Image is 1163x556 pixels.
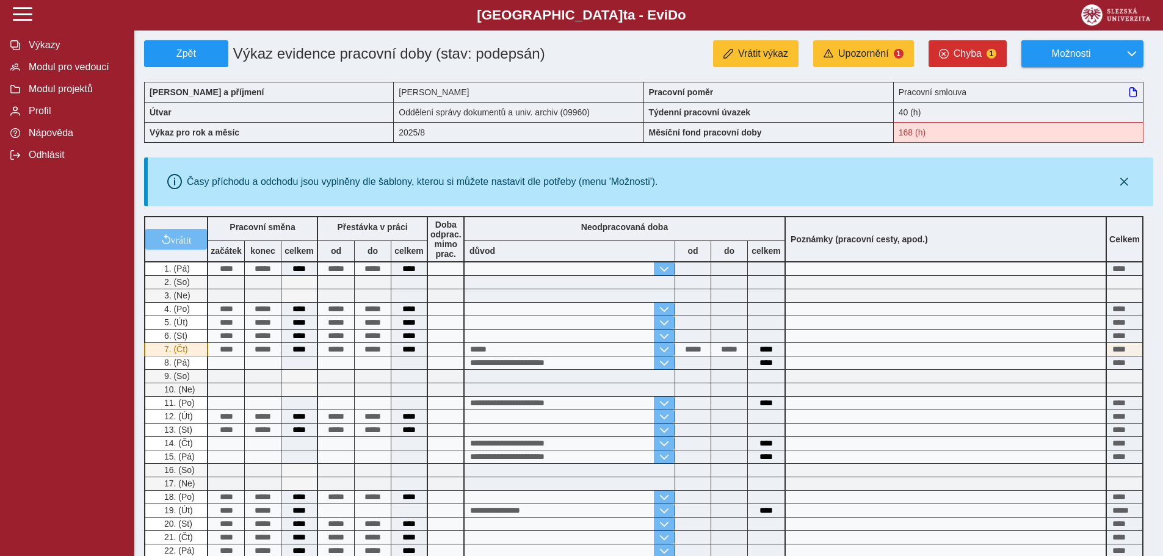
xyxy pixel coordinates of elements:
[228,40,565,67] h1: Výkaz evidence pracovní doby (stav: podepsán)
[162,465,195,475] span: 16. (So)
[987,49,996,59] span: 1
[838,48,889,59] span: Upozornění
[1081,4,1150,26] img: logo_web_su.png
[162,505,193,515] span: 19. (Út)
[162,546,195,555] span: 22. (Pá)
[581,222,668,232] b: Neodpracovaná doba
[187,176,658,187] div: Časy příchodu a odchodu jsou vyplněny dle šablony, kterou si můžete nastavit dle potřeby (menu 'M...
[162,452,195,461] span: 15. (Pá)
[162,425,192,435] span: 13. (St)
[391,246,427,256] b: celkem
[649,107,751,117] b: Týdenní pracovní úvazek
[711,246,747,256] b: do
[25,128,124,139] span: Nápověda
[162,398,195,408] span: 11. (Po)
[162,519,192,529] span: 20. (St)
[623,7,627,23] span: t
[25,150,124,161] span: Odhlásit
[162,317,188,327] span: 5. (Út)
[786,234,933,244] b: Poznámky (pracovní cesty, apod.)
[171,234,192,244] span: vrátit
[230,222,295,232] b: Pracovní směna
[894,82,1143,102] div: Pracovní smlouva
[281,246,317,256] b: celkem
[954,48,982,59] span: Chyba
[162,411,193,421] span: 12. (Út)
[1021,40,1120,67] button: Možnosti
[145,229,207,250] button: vrátit
[894,122,1143,143] div: Fond pracovní doby (168 h) a součet hodin (168:10 h) se neshodují!
[162,264,190,273] span: 1. (Pá)
[318,246,354,256] b: od
[245,246,281,256] b: konec
[430,220,462,259] b: Doba odprac. mimo prac.
[150,107,172,117] b: Útvar
[162,344,188,354] span: 7. (Čt)
[25,84,124,95] span: Modul projektů
[668,7,678,23] span: D
[150,128,239,137] b: Výkaz pro rok a měsíc
[713,40,799,67] button: Vrátit výkaz
[162,385,195,394] span: 10. (Ne)
[162,304,190,314] span: 4. (Po)
[1109,234,1140,244] b: Celkem
[150,48,223,59] span: Zpět
[675,246,711,256] b: od
[162,492,195,502] span: 18. (Po)
[162,277,190,287] span: 2. (So)
[469,246,495,256] b: důvod
[162,358,190,367] span: 8. (Pá)
[1032,48,1110,59] span: Možnosti
[208,246,244,256] b: začátek
[355,246,391,256] b: do
[394,122,643,143] div: 2025/8
[25,106,124,117] span: Profil
[894,49,904,59] span: 1
[25,40,124,51] span: Výkazy
[25,62,124,73] span: Modul pro vedoucí
[738,48,788,59] span: Vrátit výkaz
[144,343,208,356] div: V poznámce chybí účel návštěvy lékaře!
[394,82,643,102] div: [PERSON_NAME]
[162,438,193,448] span: 14. (Čt)
[894,102,1143,122] div: 40 (h)
[162,291,190,300] span: 3. (Ne)
[649,128,762,137] b: Měsíční fond pracovní doby
[162,478,195,488] span: 17. (Ne)
[649,87,714,97] b: Pracovní poměr
[162,532,193,542] span: 21. (Čt)
[748,246,784,256] b: celkem
[144,40,228,67] button: Zpět
[813,40,914,67] button: Upozornění1
[678,7,686,23] span: o
[337,222,407,232] b: Přestávka v práci
[162,331,187,341] span: 6. (St)
[150,87,264,97] b: [PERSON_NAME] a příjmení
[37,7,1126,23] b: [GEOGRAPHIC_DATA] a - Evi
[162,371,190,381] span: 9. (So)
[929,40,1007,67] button: Chyba1
[394,102,643,122] div: Oddělení správy dokumentů a univ. archiv (09960)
